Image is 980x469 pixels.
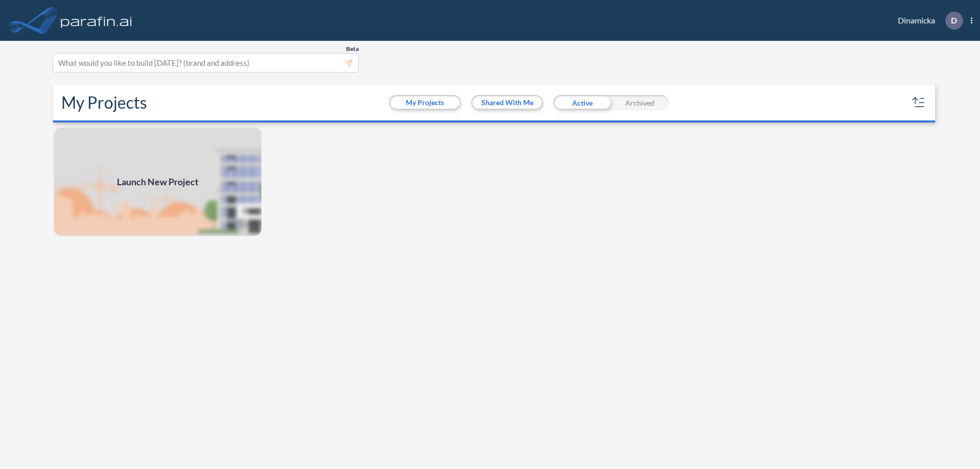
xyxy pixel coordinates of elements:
[611,95,669,110] div: Archived
[53,127,262,237] a: Launch New Project
[951,16,957,25] p: D
[346,45,359,53] span: Beta
[61,93,147,112] h2: My Projects
[117,175,199,189] span: Launch New Project
[883,12,972,30] div: Dinamicka
[911,94,927,111] button: sort
[53,127,262,237] img: add
[59,10,134,31] img: logo
[473,96,542,109] button: Shared With Me
[390,96,459,109] button: My Projects
[553,95,611,110] div: Active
